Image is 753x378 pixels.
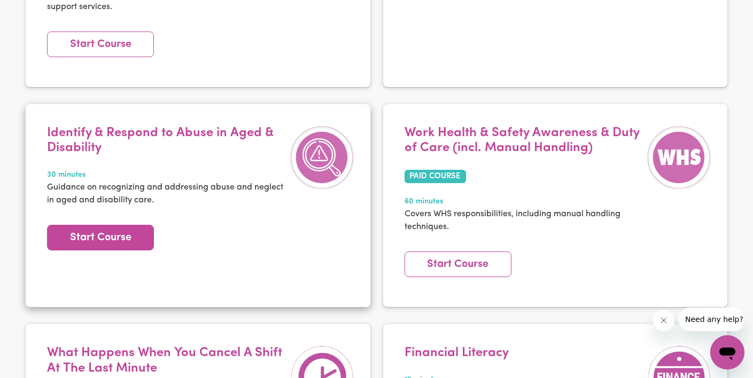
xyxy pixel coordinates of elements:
h4: What Happens When You Cancel A Shift At The Last Minute [47,345,285,376]
h4: Identify & Respond to Abuse in Aged & Disability [47,125,285,156]
span: 60 minutes [405,196,642,208]
p: Covers WHS responsibilities, including manual handling techniques. [405,208,642,233]
a: Start Course [47,225,154,250]
a: Start Course [47,31,154,57]
a: Start Course [405,251,511,277]
p: Guidance on recognizing and addressing abuse and neglect in aged and disability care. [47,181,285,207]
span: 30 minutes [47,169,285,181]
h4: Financial Literacy [405,345,642,361]
iframe: Button to launch messaging window [710,335,744,369]
span: PAID COURSE [405,170,467,184]
iframe: Message from company [679,308,744,331]
iframe: Close message [653,310,674,331]
h4: Work Health & Safety Awareness & Duty of Care (incl. Manual Handling) [405,125,642,156]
